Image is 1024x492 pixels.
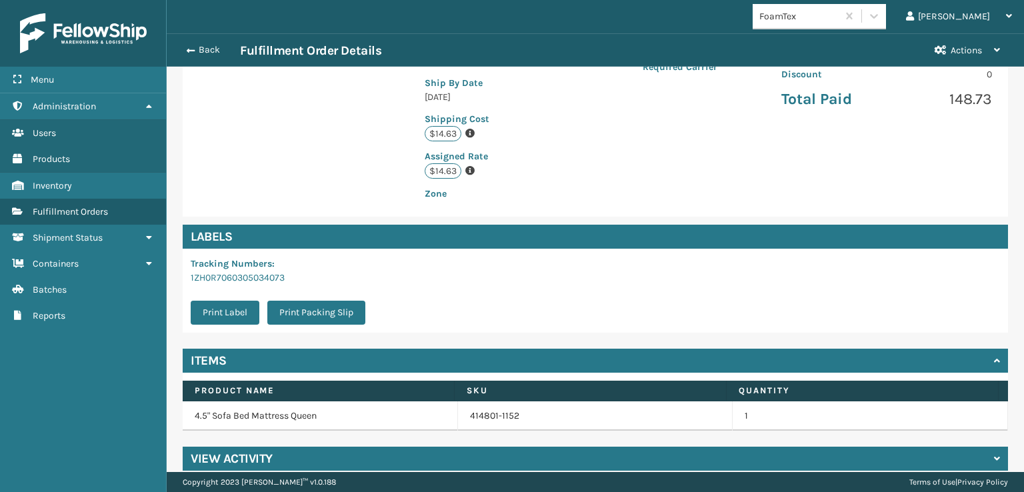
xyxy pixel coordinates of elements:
p: $14.63 [425,126,461,141]
a: Terms of Use [909,477,955,487]
label: SKU [467,385,714,397]
a: 1ZH0R7060305034073 [191,272,285,283]
td: 4.5" Sofa Bed Mattress Queen [183,401,458,431]
button: Back [179,44,240,56]
p: Zone [425,187,611,201]
span: Shipment Status [33,232,103,243]
p: Required Carrier [643,60,749,74]
h3: Fulfillment Order Details [240,43,381,59]
span: Containers [33,258,79,269]
h4: Labels [183,225,1008,249]
p: Discount [781,67,879,81]
p: 0 [895,67,992,81]
label: Product Name [195,385,442,397]
p: [DATE] [425,90,611,104]
span: Tracking Numbers : [191,258,275,269]
span: Fulfillment Orders [33,206,108,217]
span: Menu [31,74,54,85]
p: Ship By Date [425,76,611,90]
p: Copyright 2023 [PERSON_NAME]™ v 1.0.188 [183,472,336,492]
a: 414801-1152 [470,409,519,423]
div: FoamTex [759,9,839,23]
p: Assigned Rate [425,149,611,163]
a: Privacy Policy [957,477,1008,487]
button: Actions [923,34,1012,67]
button: Print Packing Slip [267,301,365,325]
p: Total Paid [781,89,879,109]
span: Administration [33,101,96,112]
p: 148.73 [895,89,992,109]
button: Print Label [191,301,259,325]
img: logo [20,13,147,53]
span: Reports [33,310,65,321]
span: Batches [33,284,67,295]
p: Shipping Cost [425,112,611,126]
h4: View Activity [191,451,273,467]
span: Users [33,127,56,139]
label: Quantity [739,385,986,397]
td: 1 [733,401,1008,431]
h4: Items [191,353,227,369]
span: Inventory [33,180,72,191]
p: $14.63 [425,163,461,179]
span: Products [33,153,70,165]
div: | [909,472,1008,492]
span: Actions [951,45,982,56]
